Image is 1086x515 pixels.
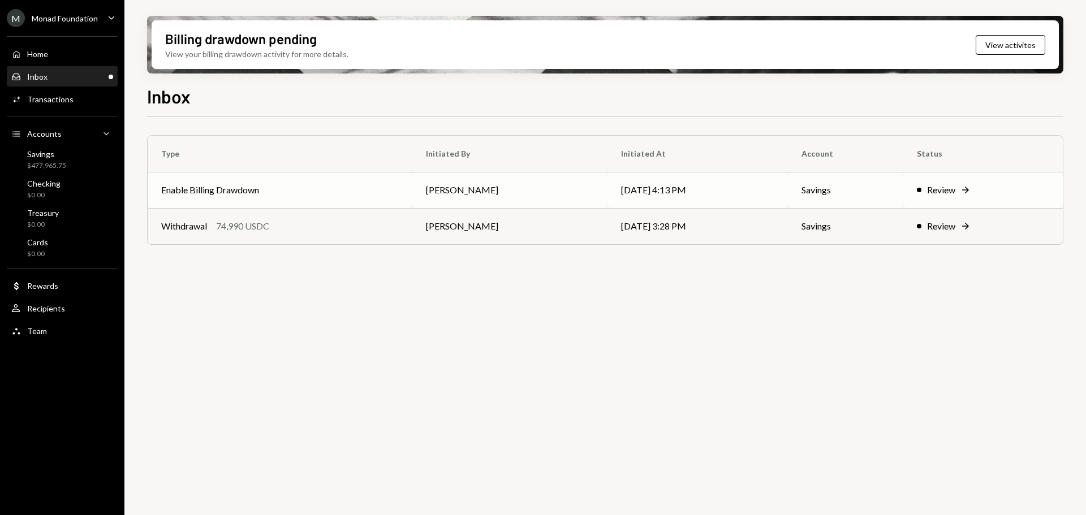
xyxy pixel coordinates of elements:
a: Rewards [7,275,118,296]
td: [DATE] 4:13 PM [607,172,788,208]
div: Recipients [27,304,65,313]
div: Review [927,183,955,197]
td: [DATE] 3:28 PM [607,208,788,244]
a: Recipients [7,298,118,318]
td: Savings [788,208,903,244]
a: Team [7,321,118,341]
div: $0.00 [27,191,61,200]
div: 74,990 USDC [216,219,269,233]
div: Cards [27,237,48,247]
td: [PERSON_NAME] [412,172,607,208]
th: Status [903,136,1063,172]
h1: Inbox [147,85,191,107]
div: Savings [27,149,66,159]
div: Accounts [27,129,62,139]
div: Review [927,219,955,233]
a: Savings$477,965.75 [7,146,118,173]
div: View your billing drawdown activity for more details. [165,48,348,60]
a: Inbox [7,66,118,86]
a: Transactions [7,89,118,109]
div: Checking [27,179,61,188]
th: Account [788,136,903,172]
div: Rewards [27,281,58,291]
div: Transactions [27,94,74,104]
th: Type [148,136,412,172]
th: Initiated By [412,136,607,172]
button: View activites [976,35,1045,55]
div: $477,965.75 [27,161,66,171]
div: Monad Foundation [32,14,98,23]
div: M [7,9,25,27]
div: $0.00 [27,220,59,230]
td: Enable Billing Drawdown [148,172,412,208]
td: Savings [788,172,903,208]
a: Cards$0.00 [7,234,118,261]
a: Treasury$0.00 [7,205,118,232]
div: Inbox [27,72,48,81]
div: Home [27,49,48,59]
a: Checking$0.00 [7,175,118,202]
div: Billing drawdown pending [165,29,317,48]
td: [PERSON_NAME] [412,208,607,244]
div: Withdrawal [161,219,207,233]
th: Initiated At [607,136,788,172]
a: Accounts [7,123,118,144]
div: Team [27,326,47,336]
a: Home [7,44,118,64]
div: Treasury [27,208,59,218]
div: $0.00 [27,249,48,259]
